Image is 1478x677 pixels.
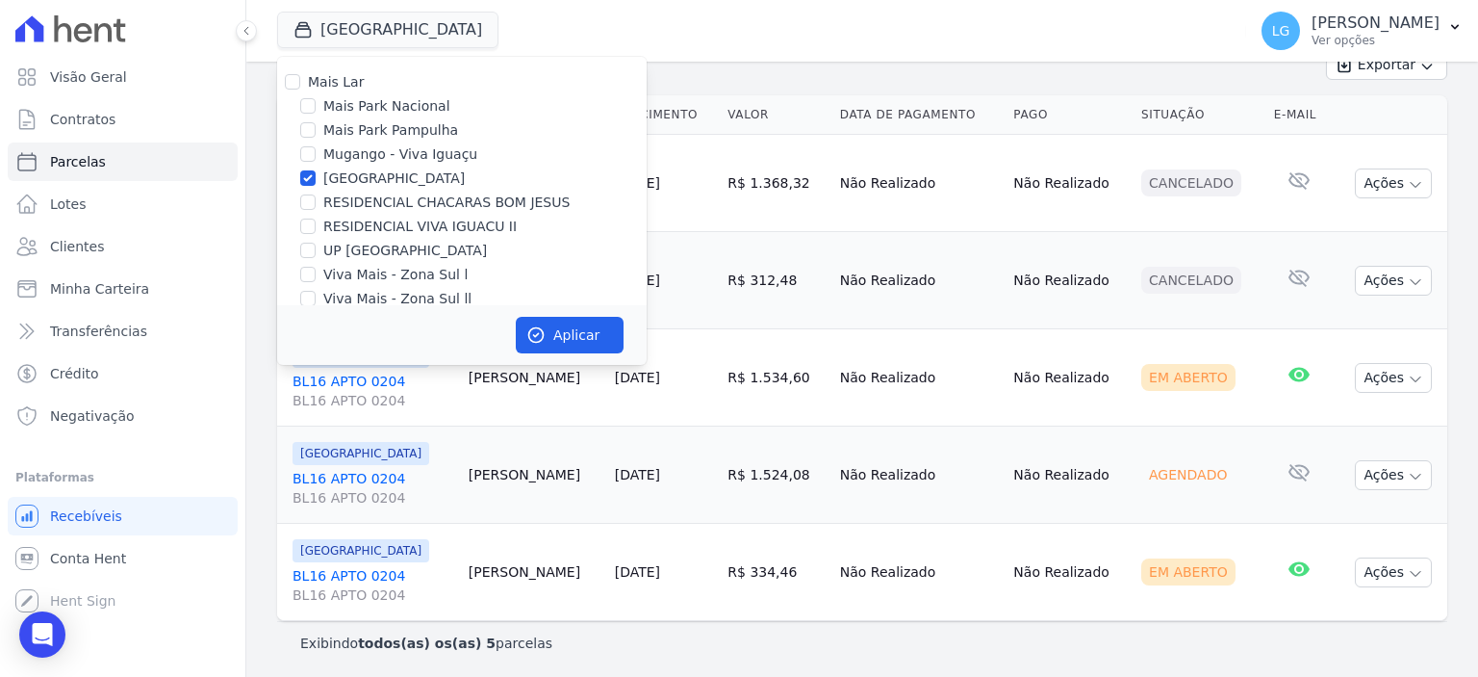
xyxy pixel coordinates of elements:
[8,312,238,351] a: Transferências
[15,466,230,489] div: Plataformas
[461,524,607,621] td: [PERSON_NAME]
[1355,266,1432,296] button: Ações
[300,634,552,653] p: Exibindo parcelas
[720,329,831,427] td: R$ 1.534,60
[8,397,238,435] a: Negativação
[1355,363,1432,393] button: Ações
[50,322,147,341] span: Transferências
[323,169,465,189] label: [GEOGRAPHIC_DATA]
[8,539,238,578] a: Conta Hent
[832,135,1007,232] td: Não Realizado
[607,95,721,135] th: Vencimento
[293,442,429,465] span: [GEOGRAPHIC_DATA]
[308,74,364,90] label: Mais Lar
[1141,461,1235,488] div: Agendado
[720,135,831,232] td: R$ 1.368,32
[1006,329,1134,427] td: Não Realizado
[1134,95,1266,135] th: Situação
[720,524,831,621] td: R$ 334,46
[293,372,453,410] a: BL16 APTO 0204BL16 APTO 0204
[8,100,238,139] a: Contratos
[50,406,135,426] span: Negativação
[8,143,238,181] a: Parcelas
[323,265,468,285] label: Viva Mais - Zona Sul l
[50,110,115,129] span: Contratos
[1006,135,1134,232] td: Não Realizado
[832,524,1007,621] td: Não Realizado
[461,427,607,524] td: [PERSON_NAME]
[1355,169,1432,198] button: Ações
[323,241,487,261] label: UP [GEOGRAPHIC_DATA]
[293,469,453,508] a: BL16 APTO 0204BL16 APTO 0204
[293,566,453,605] a: BL16 APTO 0204BL16 APTO 0204
[720,427,831,524] td: R$ 1.524,08
[1355,558,1432,587] button: Ações
[461,329,607,427] td: [PERSON_NAME]
[615,564,660,580] a: [DATE]
[1272,24,1290,38] span: LG
[323,217,517,237] label: RESIDENCIAL VIVA IGUACU II
[293,539,429,562] span: [GEOGRAPHIC_DATA]
[50,364,99,383] span: Crédito
[50,237,104,256] span: Clientes
[720,232,831,329] td: R$ 312,48
[323,289,471,309] label: Viva Mais - Zona Sul ll
[1355,460,1432,490] button: Ações
[1326,50,1447,80] button: Exportar
[1141,364,1236,391] div: Em Aberto
[50,67,127,87] span: Visão Geral
[832,427,1007,524] td: Não Realizado
[516,317,624,353] button: Aplicar
[8,185,238,223] a: Lotes
[8,227,238,266] a: Clientes
[50,549,126,568] span: Conta Hent
[8,354,238,393] a: Crédito
[293,586,453,605] span: BL16 APTO 0204
[8,497,238,535] a: Recebíveis
[1312,33,1440,48] p: Ver opções
[323,144,477,165] label: Mugango - Viva Iguaçu
[50,195,87,214] span: Lotes
[323,193,570,213] label: RESIDENCIAL CHACARAS BOM JESUS
[832,232,1007,329] td: Não Realizado
[1006,232,1134,329] td: Não Realizado
[1246,4,1478,58] button: LG [PERSON_NAME] Ver opções
[1006,95,1134,135] th: Pago
[832,95,1007,135] th: Data de Pagamento
[50,507,122,526] span: Recebíveis
[1006,427,1134,524] td: Não Realizado
[277,12,498,48] button: [GEOGRAPHIC_DATA]
[8,270,238,308] a: Minha Carteira
[1141,169,1241,196] div: Cancelado
[50,279,149,299] span: Minha Carteira
[293,391,453,410] span: BL16 APTO 0204
[720,95,831,135] th: Valor
[1141,267,1241,294] div: Cancelado
[323,120,458,141] label: Mais Park Pampulha
[323,96,450,117] label: Mais Park Nacional
[19,612,65,658] div: Open Intercom Messenger
[615,467,660,482] a: [DATE]
[832,329,1007,427] td: Não Realizado
[615,370,660,385] a: [DATE]
[1006,524,1134,621] td: Não Realizado
[1141,559,1236,586] div: Em Aberto
[1312,13,1440,33] p: [PERSON_NAME]
[358,636,496,651] b: todos(as) os(as) 5
[8,58,238,96] a: Visão Geral
[50,152,106,171] span: Parcelas
[293,488,453,508] span: BL16 APTO 0204
[1266,95,1333,135] th: E-mail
